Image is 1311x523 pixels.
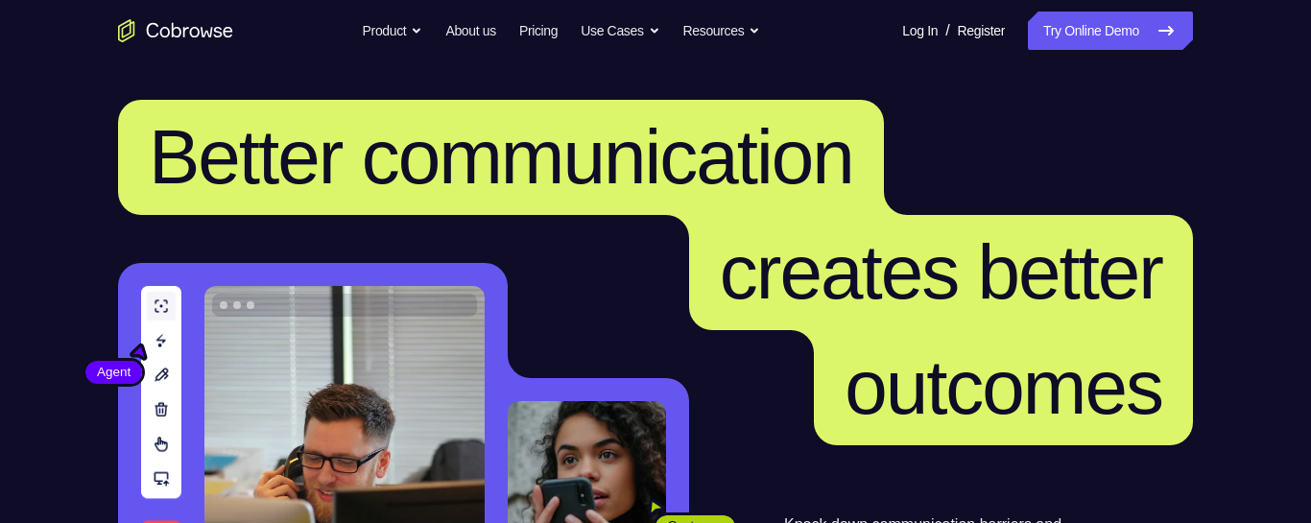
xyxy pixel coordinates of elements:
span: / [945,19,949,42]
button: Use Cases [581,12,659,50]
button: Product [363,12,423,50]
a: Register [958,12,1005,50]
a: Go to the home page [118,19,233,42]
span: Better communication [149,114,853,200]
a: About us [445,12,495,50]
button: Resources [683,12,761,50]
span: creates better [720,229,1162,315]
span: outcomes [845,345,1162,430]
a: Pricing [519,12,558,50]
a: Try Online Demo [1028,12,1193,50]
a: Log In [902,12,938,50]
